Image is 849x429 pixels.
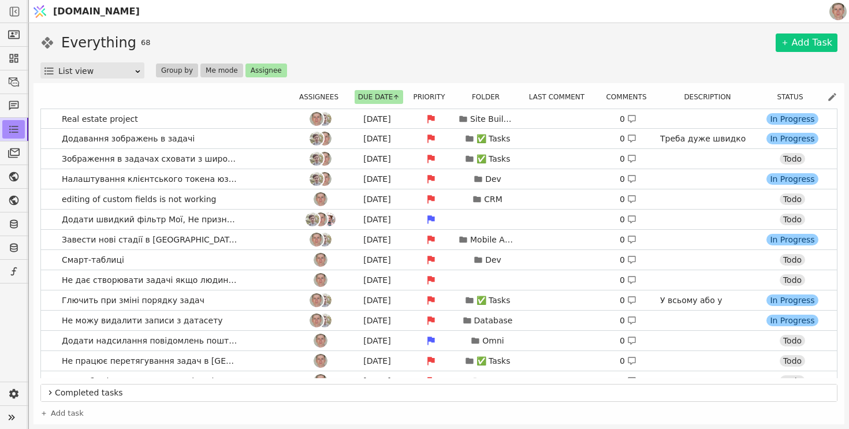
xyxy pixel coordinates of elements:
[780,254,805,266] div: Todo
[470,113,516,125] p: Site Builder
[780,335,805,346] div: Todo
[310,152,323,166] img: Ad
[296,90,349,104] button: Assignees
[57,333,242,349] span: Додати надсилання повідомлень пошти на мобільному
[476,355,511,367] p: ✅ Tasks
[310,132,323,146] img: Ad
[620,335,636,347] div: 0
[351,294,403,307] div: [DATE]
[780,355,805,367] div: Todo
[351,375,403,387] div: [DATE]
[351,113,403,125] div: [DATE]
[829,3,847,20] img: 1560949290925-CROPPED-IMG_0201-2-.jpg
[476,133,511,145] p: ✅ Tasks
[57,191,221,208] span: editing of custom fields is not working
[296,90,348,104] div: Assignees
[620,294,636,307] div: 0
[351,153,403,165] div: [DATE]
[485,254,501,266] p: Dev
[53,5,140,18] span: [DOMAIN_NAME]
[41,270,837,290] a: Не дає створювати задачі якщо людина не адмінРо[DATE]0 Todo
[57,292,209,309] span: Глючить при зміні порядку задач
[306,212,319,226] img: Ad
[780,214,805,225] div: Todo
[318,152,332,166] img: Ро
[470,234,516,246] p: Mobile App To-Do
[318,172,332,186] img: Ро
[310,293,323,307] img: Ро
[314,192,327,206] img: Ро
[41,129,837,148] a: Додавання зображень в задачіAdРо[DATE]✅ Tasks0 Треба дуже швидко для Металіки. Може бейс64 там, п...
[245,64,287,77] button: Assignee
[351,335,403,347] div: [DATE]
[41,189,837,209] a: editing of custom fields is not workingРо[DATE]CRM0 Todo
[58,63,134,79] div: List view
[29,1,146,23] a: [DOMAIN_NAME]
[314,253,327,267] img: Ро
[662,90,760,104] div: Description
[409,90,456,104] div: Priority
[468,90,510,104] button: Folder
[41,169,837,189] a: Налаштування клієнтського токена юзеромAdРо[DATE]Dev0 In Progress
[55,387,832,399] span: Completed tasks
[620,113,636,125] div: 0
[351,254,403,266] div: [DATE]
[351,355,403,367] div: [DATE]
[57,252,129,268] span: Смарт-таблиці
[310,172,323,186] img: Ad
[314,374,327,388] img: Ро
[314,334,327,348] img: Ро
[766,234,818,245] div: In Progress
[57,373,242,390] span: Снуз або відкладення - Нагод і повідомлень в Омні
[660,294,758,428] p: У всьому або у вибраних асайні. [PERSON_NAME] не перетягує задачу одразу, а [PERSON_NAME] перетяг...
[310,233,323,247] img: Ро
[57,211,242,228] span: Додати швидкий фільтр Мої, Не призначені для контактів
[353,90,405,104] div: Due date
[41,149,837,169] a: Зображення в задачах сховати з широкого доступуAdРо[DATE]✅ Tasks0 Todo
[766,173,818,185] div: In Progress
[476,153,511,165] p: ✅ Tasks
[41,290,837,310] a: Глючить при зміні порядку задачРоAd[DATE]✅ Tasks0 У всьому або у вибраних асайні. [PERSON_NAME] н...
[57,312,228,329] span: Не можу видалити записи з датасету
[484,375,502,387] p: CRM
[766,315,818,326] div: In Progress
[318,132,332,146] img: Ро
[776,33,837,52] a: Add Task
[41,311,837,330] a: Не можу видалити записи з датасетуРоAd[DATE]Database0 In Progress
[314,212,327,226] img: Ро
[41,371,837,391] a: Снуз або відкладення - Нагод і повідомлень в ОмніРо[DATE]CRM0 Todo
[620,214,636,226] div: 0
[310,314,323,327] img: Ро
[314,273,327,287] img: Ро
[602,90,657,104] button: Comments
[680,90,741,104] button: Description
[780,274,805,286] div: Todo
[41,351,837,371] a: Не працює перетягування задач в [GEOGRAPHIC_DATA]Ро[DATE]✅ Tasks0 Todo
[200,64,243,77] button: Me mode
[57,171,242,188] span: Налаштування клієнтського токена юзером
[766,113,818,125] div: In Progress
[57,272,242,289] span: Не дає створювати задачі якщо людина не адмін
[660,133,758,206] p: Треба дуже швидко для Металіки. Може бейс64 там, попередньо на льоту зменшивши розмір та затиснувши?
[57,353,242,370] span: Не працює перетягування задач в [GEOGRAPHIC_DATA]
[620,173,636,185] div: 0
[40,408,84,419] a: Add task
[314,354,327,368] img: Ро
[620,274,636,286] div: 0
[57,232,242,248] span: Завести нові стадії в [GEOGRAPHIC_DATA] в задачах
[351,315,403,327] div: [DATE]
[41,331,837,350] a: Додати надсилання повідомлень пошти на мобільномуРо[DATE]Omni0 Todo
[41,109,837,129] a: Real estate projectРоAd[DATE]Site Builder0 In Progress
[765,90,822,104] div: Status
[620,153,636,165] div: 0
[351,193,403,206] div: [DATE]
[766,133,818,144] div: In Progress
[351,214,403,226] div: [DATE]
[41,250,837,270] a: Смарт-таблиціРо[DATE]Dev0 Todo
[318,112,332,126] img: Ad
[351,234,403,246] div: [DATE]
[485,173,501,185] p: Dev
[31,1,49,23] img: Logo
[766,294,818,306] div: In Progress
[620,315,636,327] div: 0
